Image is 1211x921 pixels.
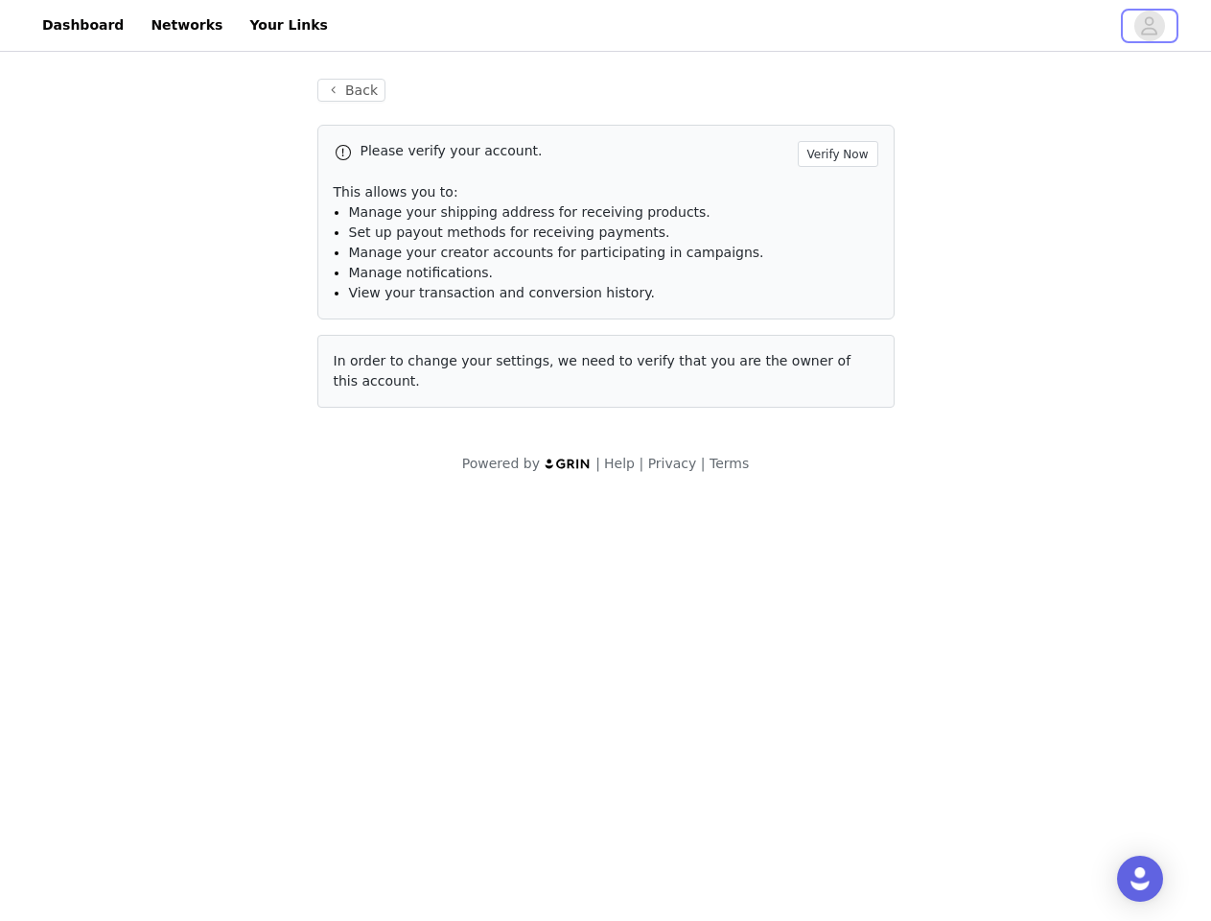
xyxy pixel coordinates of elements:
span: | [701,456,706,471]
p: This allows you to: [334,182,878,202]
span: Powered by [462,456,540,471]
div: Open Intercom Messenger [1117,856,1163,902]
span: | [595,456,600,471]
button: Back [317,79,386,102]
img: logo [544,458,592,470]
a: Help [604,456,635,471]
button: Verify Now [798,141,878,167]
span: Manage your shipping address for receiving products. [349,204,710,220]
div: avatar [1140,11,1158,41]
a: Privacy [648,456,697,471]
a: Networks [139,4,234,47]
span: View your transaction and conversion history. [349,285,655,300]
span: In order to change your settings, we need to verify that you are the owner of this account. [334,353,851,389]
a: Your Links [238,4,339,47]
span: Set up payout methods for receiving payments. [349,224,670,240]
p: Please verify your account. [361,141,790,161]
span: | [639,456,643,471]
a: Terms [710,456,749,471]
span: Manage your creator accounts for participating in campaigns. [349,245,764,260]
a: Dashboard [31,4,135,47]
span: Manage notifications. [349,265,494,280]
